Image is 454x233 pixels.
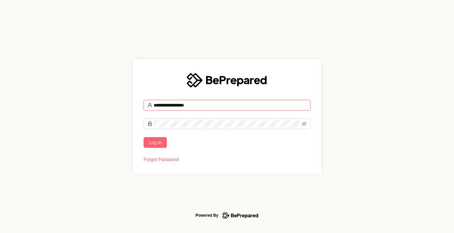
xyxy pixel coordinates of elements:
[144,137,167,148] button: Log in
[195,211,218,219] div: Powered By
[148,103,152,108] span: user
[144,157,179,162] a: Forgot Password
[148,121,152,126] span: lock
[149,139,162,146] span: Log in
[302,121,306,126] span: eye-invisible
